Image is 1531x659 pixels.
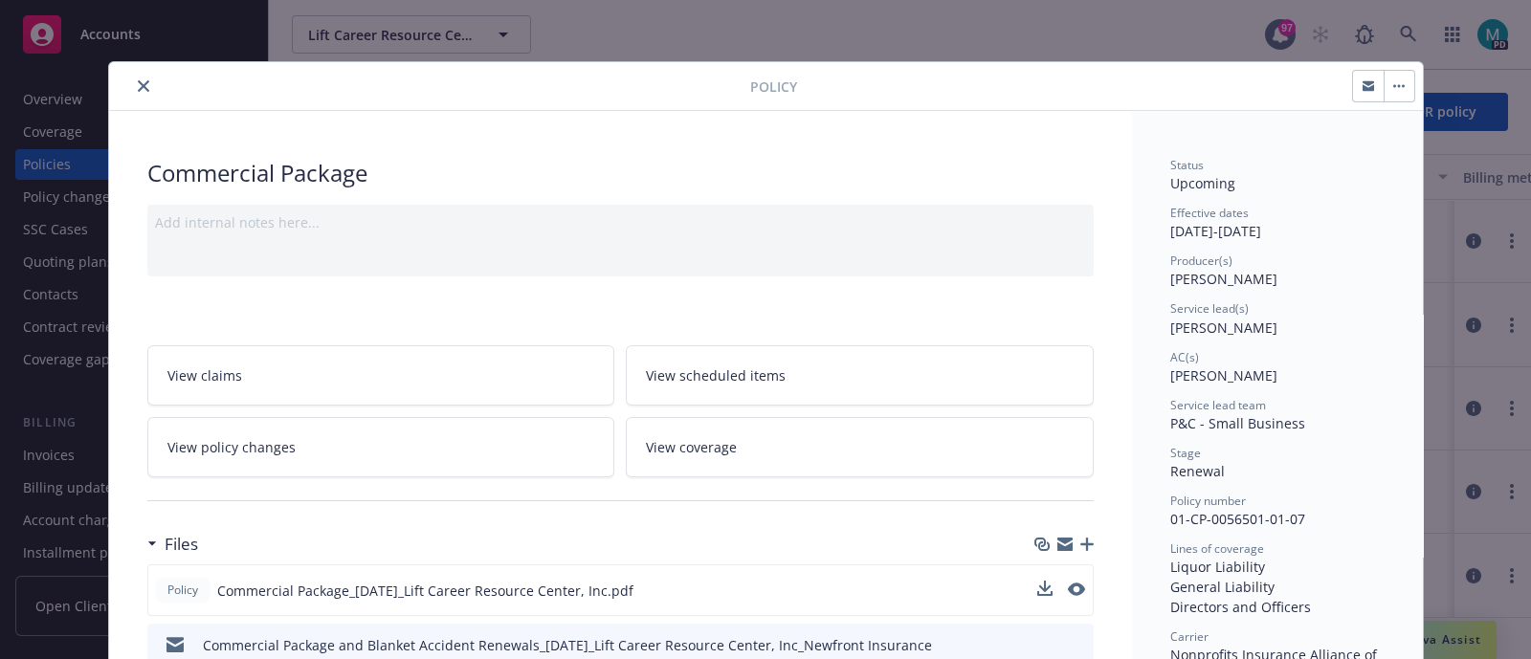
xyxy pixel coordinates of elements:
div: General Liability [1170,577,1385,597]
button: preview file [1068,582,1085,596]
button: download file [1037,581,1053,601]
button: download file [1037,581,1053,596]
span: Lines of coverage [1170,540,1264,557]
span: [PERSON_NAME] [1170,270,1277,288]
a: View policy changes [147,417,615,477]
a: View scheduled items [626,345,1094,406]
div: Liquor Liability [1170,557,1385,577]
span: Upcoming [1170,174,1235,192]
div: Commercial Package and Blanket Accident Renewals_[DATE]_Lift Career Resource Center, Inc_Newfront... [203,635,932,655]
span: Effective dates [1170,205,1249,221]
span: Policy [750,77,797,97]
a: View coverage [626,417,1094,477]
div: Files [147,532,198,557]
span: Commercial Package_[DATE]_Lift Career Resource Center, Inc.pdf [217,581,633,601]
span: Status [1170,157,1204,173]
span: View coverage [646,437,737,457]
span: View policy changes [167,437,296,457]
span: Service lead team [1170,397,1266,413]
h3: Files [165,532,198,557]
div: [DATE] - [DATE] [1170,205,1385,241]
span: Renewal [1170,462,1225,480]
span: Stage [1170,445,1201,461]
span: Carrier [1170,628,1209,645]
span: AC(s) [1170,349,1199,365]
button: close [132,75,155,98]
span: View claims [167,365,242,385]
span: [PERSON_NAME] [1170,319,1277,337]
span: View scheduled items [646,365,786,385]
a: View claims [147,345,615,406]
div: Commercial Package [147,157,1094,189]
button: preview file [1068,581,1085,601]
span: P&C - Small Business [1170,414,1305,432]
div: Add internal notes here... [155,212,1086,232]
div: Directors and Officers [1170,597,1385,617]
span: 01-CP-0056501-01-07 [1170,510,1305,528]
button: download file [1038,635,1054,655]
span: Producer(s) [1170,253,1232,269]
span: Service lead(s) [1170,300,1249,317]
span: [PERSON_NAME] [1170,366,1277,384]
span: Policy [164,582,202,599]
button: preview file [1069,635,1086,655]
span: Policy number [1170,493,1246,509]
